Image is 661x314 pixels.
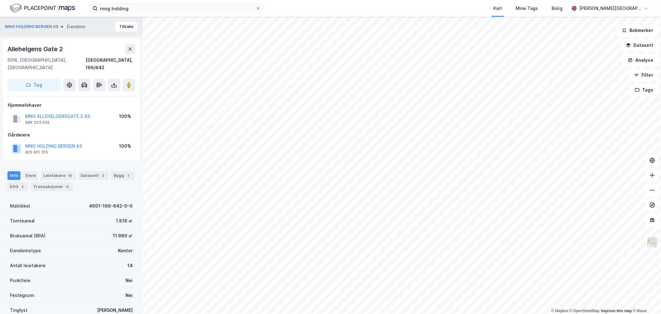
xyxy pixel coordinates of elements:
div: ESG [7,182,28,191]
button: Analyse [623,54,659,66]
div: 4601-166-642-0-0 [89,202,133,210]
div: 100% [119,142,131,150]
div: 14 [127,262,133,269]
div: Bygg [111,171,134,180]
div: Eiere [23,171,38,180]
button: Bokmerker [617,24,659,37]
div: Eiendom [67,23,86,30]
div: Datasett [78,171,109,180]
div: Eiendomstype [10,247,41,254]
div: Bruksareal (BRA) [10,232,46,240]
div: Festegrunn [10,292,34,299]
div: Nei [126,292,133,299]
input: Søk på adresse, matrikkel, gårdeiere, leietakere eller personer [98,4,256,13]
div: Kontor [118,247,133,254]
a: Mapbox [551,309,568,313]
img: logo.f888ab2527a4732fd821a326f86c7f29.svg [10,3,75,14]
div: [PERSON_NAME] [97,307,133,314]
div: Leietakere [41,171,76,180]
div: Punktleie [10,277,30,284]
div: Info [7,171,20,180]
div: Bolig [552,5,562,12]
div: 100% [119,113,131,120]
div: 986 373 632 [25,120,50,125]
button: MNG HOLDING BERGEN AS [5,24,60,30]
button: Tag [7,79,61,91]
div: 2 [20,184,26,190]
div: Allehelgens Gate 2 [7,44,64,54]
div: Nei [126,277,133,284]
div: Gårdeiere [8,131,135,139]
div: Hjemmelshaver [8,101,135,109]
iframe: Chat Widget [630,284,661,314]
div: 1 816 ㎡ [116,217,133,225]
div: Tinglyst [10,307,28,314]
button: Tags [630,84,659,96]
div: Mine Tags [516,5,538,12]
div: Kart [493,5,502,12]
a: Improve this map [601,309,632,313]
div: 11 960 ㎡ [113,232,133,240]
div: 1 [126,173,132,179]
button: Filter [629,69,659,81]
div: 2 [100,173,106,179]
div: 14 [67,173,73,179]
div: [PERSON_NAME][GEOGRAPHIC_DATA] [579,5,641,12]
div: Transaksjoner [31,182,73,191]
div: Matrikkel [10,202,30,210]
div: 925 621 315 [25,150,48,155]
button: Tilbake [115,22,138,32]
div: 5016, [GEOGRAPHIC_DATA], [GEOGRAPHIC_DATA] [7,56,86,71]
div: Tomteareal [10,217,35,225]
div: 9 [64,184,71,190]
a: OpenStreetMap [570,309,600,313]
div: Antall leietakere [10,262,46,269]
button: Datasett [621,39,659,52]
div: [GEOGRAPHIC_DATA], 166/642 [86,56,135,71]
img: Z [646,236,658,248]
